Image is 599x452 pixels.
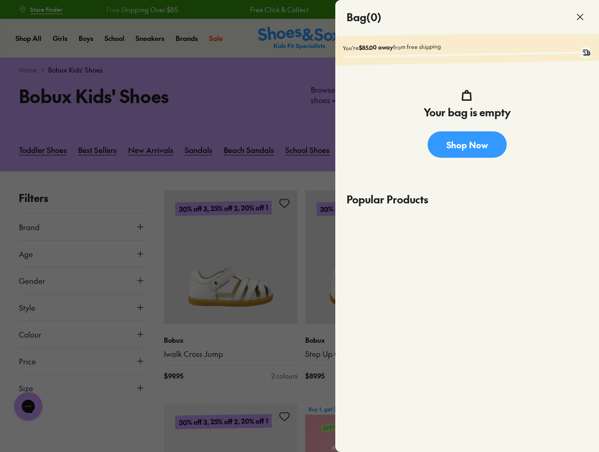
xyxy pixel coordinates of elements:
a: Shop Now [428,131,507,158]
button: Gorgias live chat [5,3,33,32]
p: Popular Products [347,184,588,215]
p: You're from free shipping [343,39,591,52]
h4: Your bag is empty [424,105,510,120]
h4: Bag ( 0 ) [347,9,381,25]
b: $85.00 away [359,43,393,51]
